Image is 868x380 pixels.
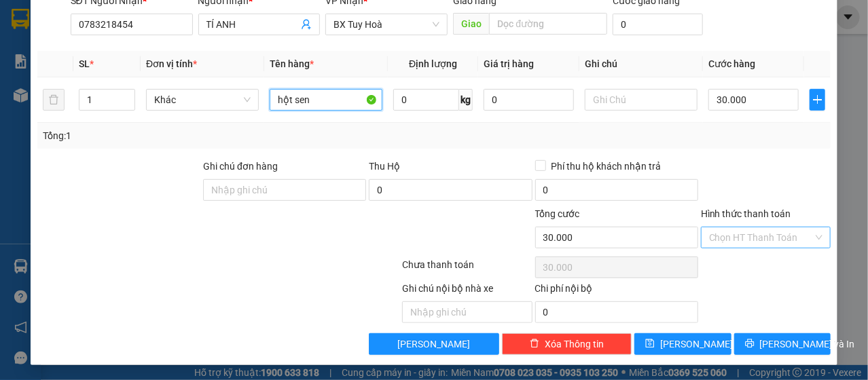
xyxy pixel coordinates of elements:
[301,19,312,30] span: user-add
[660,337,733,351] span: [PERSON_NAME]
[530,339,539,349] span: delete
[402,281,532,301] div: Ghi chú nội bộ nhà xe
[154,90,251,110] span: Khác
[43,89,65,111] button: delete
[484,89,574,111] input: 0
[484,58,534,69] span: Giá trị hàng
[810,94,825,105] span: plus
[701,208,791,219] label: Hình thức thanh toán
[634,333,731,355] button: save[PERSON_NAME]
[409,58,457,69] span: Định lượng
[645,339,655,349] span: save
[333,14,439,35] span: BX Tuy Hoà
[546,159,667,174] span: Phí thu hộ khách nhận trả
[579,51,703,77] th: Ghi chú
[545,337,604,351] span: Xóa Thông tin
[270,89,382,111] input: VD: Bàn, Ghế
[203,179,366,201] input: Ghi chú đơn hàng
[459,89,473,111] span: kg
[535,208,580,219] span: Tổng cước
[401,257,533,281] div: Chưa thanh toán
[402,301,532,323] input: Nhập ghi chú
[502,333,632,355] button: deleteXóa Thông tin
[369,333,499,355] button: [PERSON_NAME]
[398,337,471,351] span: [PERSON_NAME]
[734,333,831,355] button: printer[PERSON_NAME] và In
[270,58,314,69] span: Tên hàng
[760,337,855,351] span: [PERSON_NAME] và In
[79,58,90,69] span: SL
[745,339,755,349] span: printer
[708,58,755,69] span: Cước hàng
[146,58,197,69] span: Đơn vị tính
[489,13,607,35] input: Dọc đường
[369,161,400,172] span: Thu Hộ
[453,13,489,35] span: Giao
[585,89,698,111] input: Ghi Chú
[810,89,825,111] button: plus
[535,281,698,301] div: Chi phí nội bộ
[203,161,278,172] label: Ghi chú đơn hàng
[43,128,336,143] div: Tổng: 1
[613,14,703,35] input: Cước giao hàng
